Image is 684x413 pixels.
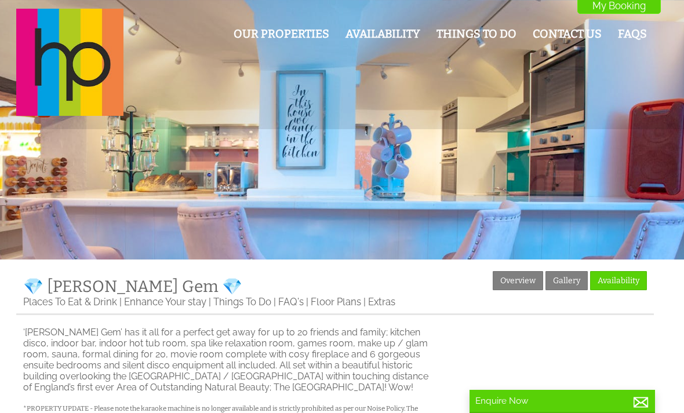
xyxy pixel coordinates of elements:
p: ‘[PERSON_NAME] Gem’ has it all for a perfect get away for up to 20 friends and family; kitchen di... [23,327,434,393]
a: Floor Plans [311,296,361,308]
a: Gallery [545,271,588,290]
a: Things To Do [213,296,271,308]
a: Things To Do [436,27,516,41]
a: Availability [590,271,647,290]
a: FAQ's [278,296,304,308]
a: Extras [368,296,395,308]
a: Overview [493,271,543,290]
a: FAQs [618,27,647,41]
a: Contact Us [533,27,602,41]
a: Availability [345,27,420,41]
a: Our Properties [234,27,329,41]
a: 💎 [PERSON_NAME] Gem 💎 [23,277,242,296]
p: Enquire Now [475,396,649,406]
a: Places To Eat & Drink [23,296,117,308]
a: Enhance Your stay [124,296,206,308]
img: Halula Properties [16,9,123,116]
